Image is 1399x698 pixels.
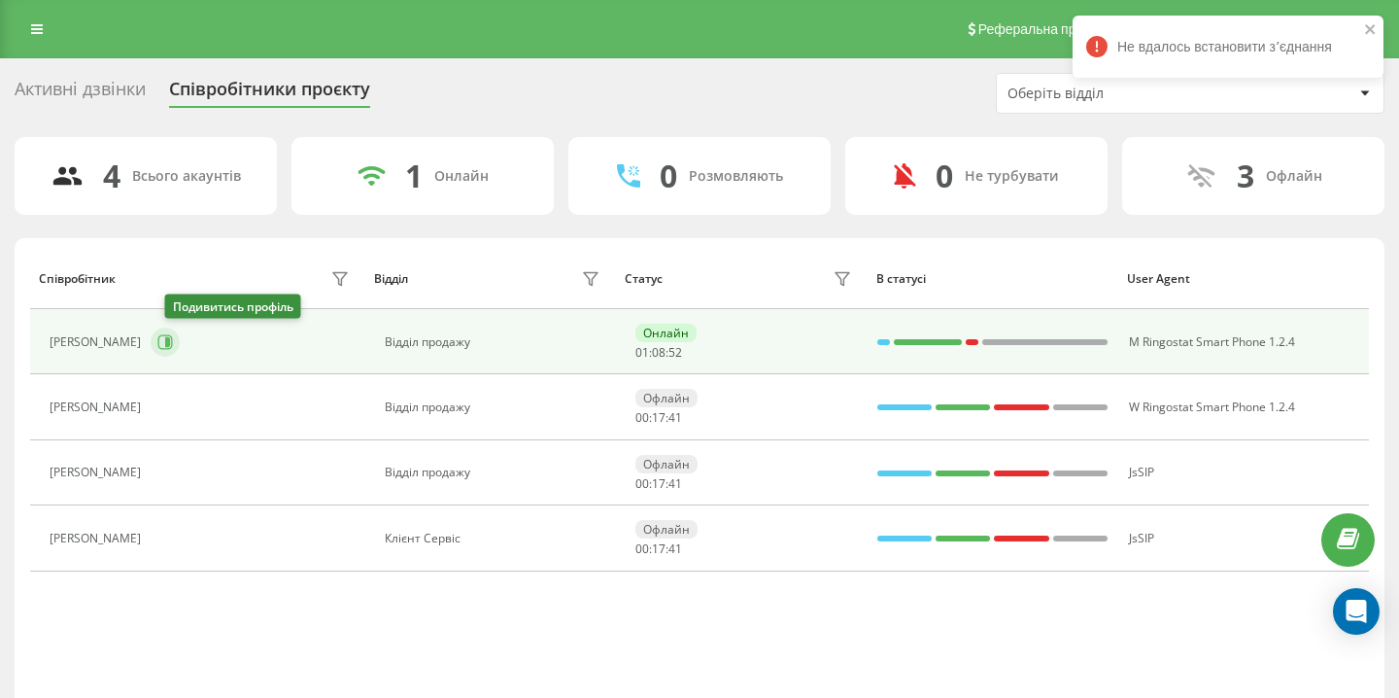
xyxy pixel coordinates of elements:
div: 0 [660,157,677,194]
div: 0 [936,157,953,194]
div: Співробітники проєкту [169,79,370,109]
div: 4 [103,157,120,194]
div: В статусі [876,272,1109,286]
div: : : [635,411,682,425]
div: Open Intercom Messenger [1333,588,1380,635]
div: [PERSON_NAME] [50,532,146,545]
div: Офлайн [1266,168,1322,185]
span: 41 [668,541,682,557]
div: Офлайн [635,455,698,473]
div: Офлайн [635,389,698,407]
span: W Ringostat Smart Phone 1.2.4 [1129,399,1295,415]
div: Відділ продажу [385,335,605,349]
span: 17 [652,409,665,426]
div: Подивитись профіль [165,295,301,319]
div: Статус [625,272,663,286]
span: 52 [668,344,682,361]
div: : : [635,346,682,360]
div: Відділ продажу [385,466,605,479]
span: 17 [652,541,665,557]
span: 00 [635,475,649,492]
span: 01 [635,344,649,361]
span: JsSIP [1129,530,1154,546]
span: Реферальна програма [978,21,1121,37]
span: 00 [635,409,649,426]
span: M Ringostat Smart Phone 1.2.4 [1129,333,1295,350]
div: Всього акаунтів [132,168,241,185]
div: 1 [405,157,423,194]
button: close [1364,21,1378,40]
div: 3 [1237,157,1254,194]
div: Відділ [374,272,408,286]
div: [PERSON_NAME] [50,466,146,479]
div: Активні дзвінки [15,79,146,109]
div: : : [635,477,682,491]
div: Не вдалось встановити зʼєднання [1073,16,1383,78]
div: : : [635,542,682,556]
span: 00 [635,541,649,557]
span: JsSIP [1129,464,1154,480]
div: Онлайн [635,324,697,342]
div: [PERSON_NAME] [50,335,146,349]
div: Співробітник [39,272,116,286]
div: [PERSON_NAME] [50,401,146,414]
div: Відділ продажу [385,401,605,414]
div: Клієнт Сервіс [385,532,605,545]
span: 08 [652,344,665,361]
div: Розмовляють [689,168,783,185]
div: Офлайн [635,520,698,539]
span: 17 [652,475,665,492]
span: 41 [668,409,682,426]
div: Онлайн [434,168,489,185]
div: Оберіть відділ [1007,86,1240,102]
span: 41 [668,475,682,492]
div: Не турбувати [965,168,1059,185]
div: User Agent [1127,272,1360,286]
